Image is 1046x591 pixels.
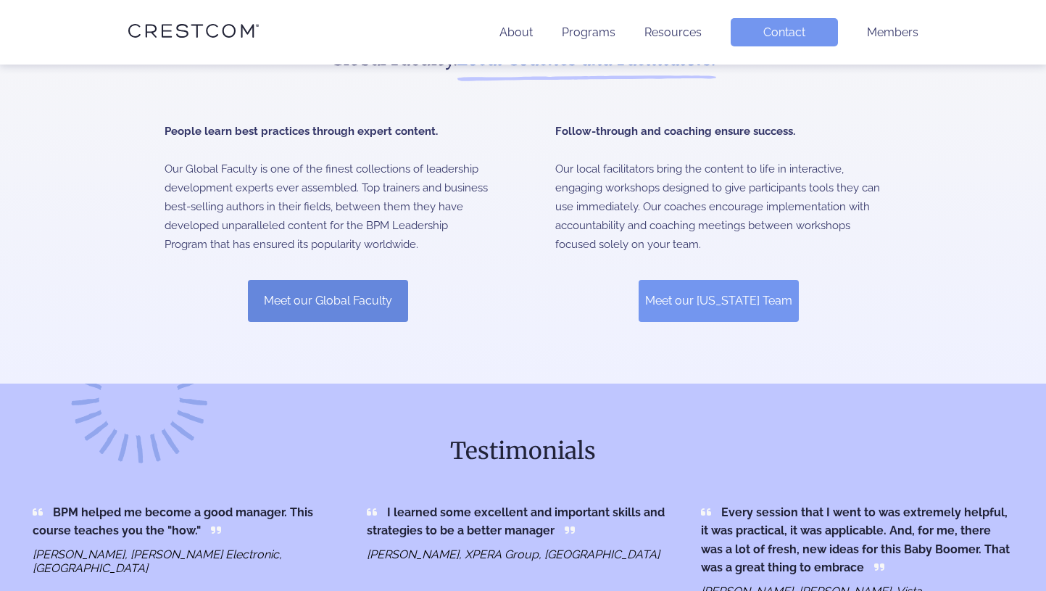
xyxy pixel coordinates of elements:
[499,25,533,39] a: About
[165,125,438,138] b: People learn best practices through expert content.
[367,547,660,561] i: [PERSON_NAME], XPERA Group, [GEOGRAPHIC_DATA]
[33,505,313,538] span: BPM helped me become a good manager. This course teaches you the "how."
[867,25,918,39] a: Members
[22,436,1024,466] h2: Testimonials
[367,505,665,538] span: I learned some excellent and important skills and strategies to be a better manager
[33,547,282,575] i: [PERSON_NAME], [PERSON_NAME] Electronic, [GEOGRAPHIC_DATA]
[562,25,615,39] a: Programs
[639,280,799,322] a: Meet our [US_STATE] Team
[555,160,882,255] p: Our local facilitators bring the content to life in interactive, engaging workshops designed to g...
[701,505,1010,575] span: Every session that I went to was extremely helpful, it was practical, it was applicable. And, for...
[248,280,408,322] a: Meet our Global Faculty
[165,123,491,255] p: Our Global Faculty is one of the finest collections of leadership development experts ever assemb...
[731,18,838,46] a: Contact
[555,125,795,138] b: Follow-through and coaching ensure success.
[644,25,702,39] a: Resources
